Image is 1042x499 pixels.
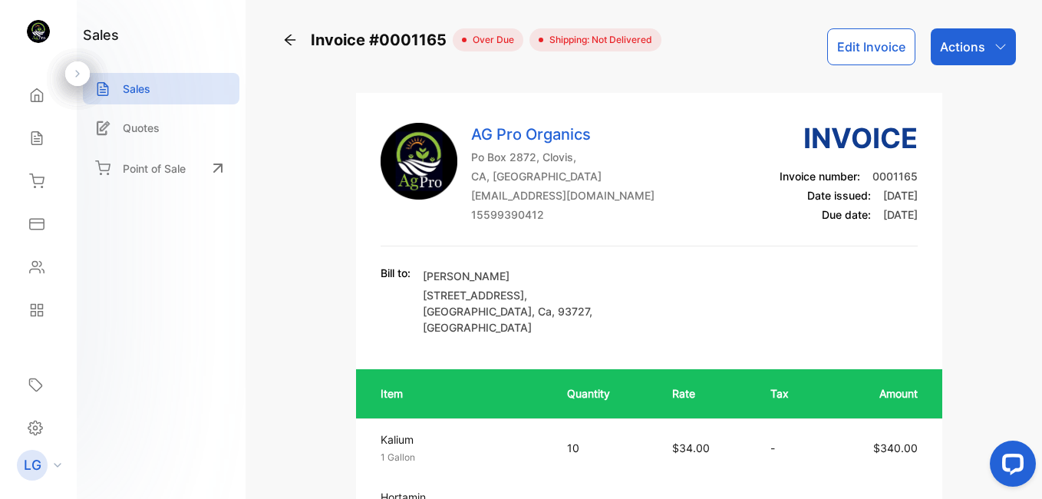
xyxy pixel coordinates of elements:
span: $340.00 [873,441,918,454]
p: LG [24,455,41,475]
p: [PERSON_NAME] [423,268,599,284]
p: AG Pro Organics [471,123,655,146]
h3: Invoice [780,117,918,159]
p: Quantity [567,385,642,402]
span: Invoice #0001165 [311,28,453,51]
span: [DATE] [883,208,918,221]
a: Quotes [83,112,239,144]
p: Actions [940,38,985,56]
p: Kalium [381,431,539,448]
span: $34.00 [672,441,710,454]
p: Point of Sale [123,160,186,177]
img: logo [27,20,50,43]
p: Rate [672,385,740,402]
button: Actions [931,28,1016,65]
p: Item [381,385,536,402]
iframe: LiveChat chat widget [978,435,1042,499]
h1: sales [83,25,119,45]
p: - [770,440,810,456]
p: 15599390412 [471,207,655,223]
span: , 93727 [552,305,589,318]
span: Shipping: Not Delivered [543,33,652,47]
p: 10 [567,440,642,456]
p: Quotes [123,120,160,136]
img: Company Logo [381,123,457,200]
span: Invoice number: [780,170,860,183]
p: 1 Gallon [381,451,539,464]
p: CA, [GEOGRAPHIC_DATA] [471,168,655,184]
span: , Ca [532,305,552,318]
a: Sales [83,73,239,104]
span: [STREET_ADDRESS] [423,289,524,302]
span: over due [467,33,514,47]
p: Tax [770,385,810,402]
a: Point of Sale [83,151,239,185]
p: Sales [123,81,150,97]
p: Bill to: [381,265,411,281]
p: [EMAIL_ADDRESS][DOMAIN_NAME] [471,187,655,203]
p: Amount [841,385,918,402]
span: 0001165 [872,170,918,183]
span: Date issued: [807,189,871,202]
span: [DATE] [883,189,918,202]
span: Due date: [822,208,871,221]
p: Po Box 2872, Clovis, [471,149,655,165]
button: Edit Invoice [827,28,915,65]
